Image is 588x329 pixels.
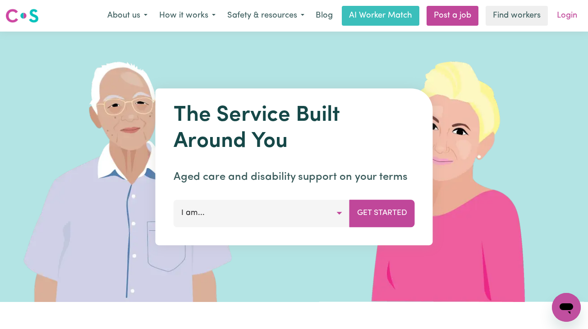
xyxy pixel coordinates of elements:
[342,6,419,26] a: AI Worker Match
[101,6,153,25] button: About us
[174,103,415,155] h1: The Service Built Around You
[5,8,39,24] img: Careseekers logo
[5,5,39,26] a: Careseekers logo
[221,6,310,25] button: Safety & resources
[310,6,338,26] a: Blog
[174,200,350,227] button: I am...
[349,200,415,227] button: Get Started
[153,6,221,25] button: How it works
[174,169,415,185] p: Aged care and disability support on your terms
[551,6,583,26] a: Login
[486,6,548,26] a: Find workers
[552,293,581,322] iframe: Button to launch messaging window
[427,6,478,26] a: Post a job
